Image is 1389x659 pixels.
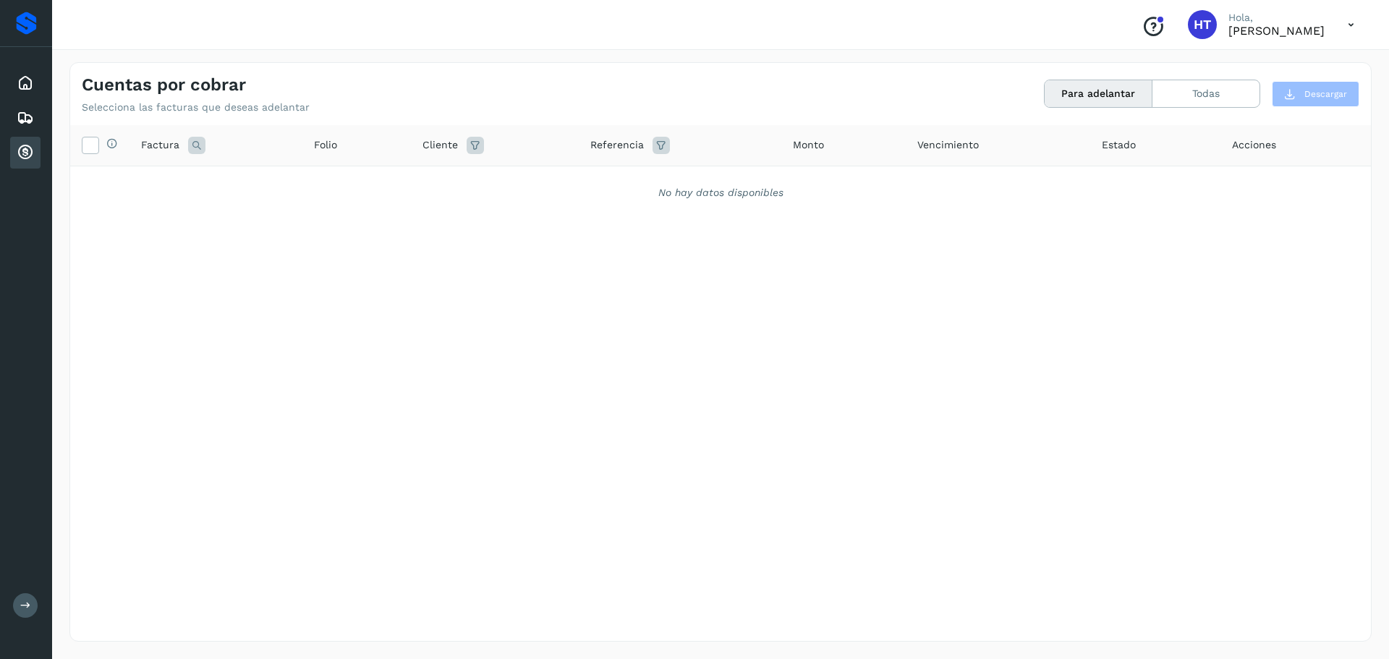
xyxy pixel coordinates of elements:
[10,137,41,169] div: Cuentas por cobrar
[1272,81,1359,107] button: Descargar
[82,101,310,114] p: Selecciona las facturas que deseas adelantar
[10,67,41,99] div: Inicio
[1228,24,1325,38] p: Hugo Torres Aguilar
[590,137,644,153] span: Referencia
[1232,137,1276,153] span: Acciones
[917,137,979,153] span: Vencimiento
[82,75,246,95] h4: Cuentas por cobrar
[1304,88,1347,101] span: Descargar
[793,137,824,153] span: Monto
[1228,12,1325,24] p: Hola,
[314,137,337,153] span: Folio
[10,102,41,134] div: Embarques
[422,137,458,153] span: Cliente
[1102,137,1136,153] span: Estado
[1152,80,1260,107] button: Todas
[89,185,1352,200] div: No hay datos disponibles
[141,137,179,153] span: Factura
[1045,80,1152,107] button: Para adelantar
